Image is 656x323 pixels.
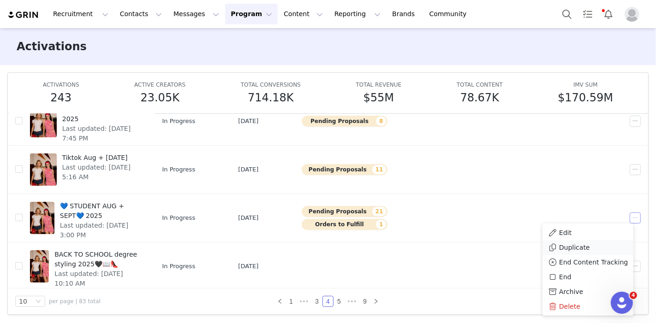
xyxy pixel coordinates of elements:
[36,299,41,305] i: icon: down
[573,82,598,88] span: IMV SUM
[225,4,278,24] button: Program
[424,4,477,24] a: Community
[277,299,283,304] i: icon: left
[162,262,196,271] span: In Progress
[274,296,286,307] li: Previous Page
[345,296,359,307] li: Next 3 Pages
[54,269,142,288] span: Last updated: [DATE] 10:10 AM
[611,292,633,314] iframe: Intercom live chat
[598,4,619,24] button: Notifications
[373,299,379,304] i: icon: right
[30,103,148,140] a: 💜 IG AUG + SEP 💜 2025Last updated: [DATE] 7:45 PM
[302,206,388,217] button: Pending Proposals21
[359,296,370,307] li: 9
[619,7,649,22] button: Profile
[559,257,628,267] span: End Content Tracking
[60,221,142,240] span: Last updated: [DATE] 3:00 PM
[302,219,388,230] button: Orders to Fulfill1
[460,89,499,106] h5: 78.67K
[62,105,142,124] span: 💜 IG AUG + SEP 💜 2025
[238,117,258,126] span: [DATE]
[30,151,148,188] a: Tiktok Aug + [DATE]Last updated: [DATE] 5:16 AM
[278,4,328,24] button: Content
[50,89,72,106] h5: 243
[43,82,79,88] span: ACTIVATIONS
[48,4,114,24] button: Recruitment
[62,153,142,163] span: Tiktok Aug + [DATE]
[286,296,296,306] a: 1
[19,296,27,306] div: 10
[323,296,333,306] a: 4
[364,89,394,106] h5: $55M
[114,4,167,24] button: Contacts
[312,296,322,306] a: 3
[311,296,322,307] li: 3
[62,163,142,182] span: Last updated: [DATE] 5:16 AM
[17,38,87,55] h3: Activations
[578,4,598,24] a: Tasks
[141,89,179,106] h5: 23.05K
[248,89,294,106] h5: 714.18K
[49,297,101,305] span: per page | 83 total
[559,242,590,253] span: Duplicate
[297,296,311,307] span: •••
[302,164,388,175] button: Pending Proposals11
[356,82,401,88] span: TOTAL REVENUE
[168,4,225,24] button: Messages
[387,4,423,24] a: Brands
[345,296,359,307] span: •••
[62,124,142,143] span: Last updated: [DATE] 7:45 PM
[360,296,370,306] a: 9
[30,248,148,285] a: BACK TO SCHOOL degree styling 2025🖤📖👠Last updated: [DATE] 10:10 AM
[630,292,637,299] span: 4
[30,200,148,236] a: 💙 STUDENT AUG + SEPT💙 2025Last updated: [DATE] 3:00 PM
[286,296,297,307] li: 1
[557,4,577,24] button: Search
[559,228,572,238] span: Edit
[559,272,572,282] span: End
[334,296,345,307] li: 5
[162,117,196,126] span: In Progress
[162,213,196,223] span: In Progress
[322,296,334,307] li: 4
[558,89,613,106] h5: $170.59M
[457,82,503,88] span: TOTAL CONTENT
[7,11,40,19] img: grin logo
[297,296,311,307] li: Previous 3 Pages
[54,250,142,269] span: BACK TO SCHOOL degree styling 2025🖤📖👠
[302,116,388,127] button: Pending Proposals8
[60,201,142,221] span: 💙 STUDENT AUG + SEPT💙 2025
[559,287,583,297] span: Archive
[238,262,258,271] span: [DATE]
[334,296,344,306] a: 5
[238,165,258,174] span: [DATE]
[370,296,382,307] li: Next Page
[241,82,301,88] span: TOTAL CONVERSIONS
[625,7,639,22] img: placeholder-profile.jpg
[559,301,580,311] span: Delete
[162,165,196,174] span: In Progress
[329,4,386,24] button: Reporting
[134,82,185,88] span: ACTIVE CREATORS
[238,213,258,223] span: [DATE]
